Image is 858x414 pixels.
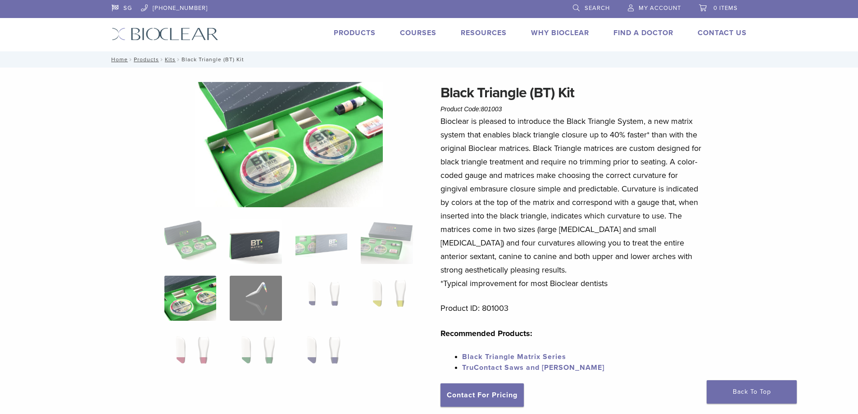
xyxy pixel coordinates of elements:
a: Home [109,56,128,63]
span: / [159,57,165,62]
strong: Recommended Products: [440,328,532,338]
a: Contact For Pricing [440,383,524,407]
img: Black Triangle (BT) Kit - Image 9 [164,332,216,378]
a: TruContact Saws and [PERSON_NAME] [462,363,604,372]
span: / [128,57,134,62]
a: Products [334,28,376,37]
img: Black Triangle (BT) Kit - Image 3 [295,219,347,264]
img: Black Triangle (BT) Kit - Image 4 [361,219,413,264]
a: Resources [461,28,507,37]
a: Why Bioclear [531,28,589,37]
a: Kits [165,56,176,63]
img: Black Triangle (BT) Kit - Image 6 [230,276,281,321]
img: Black Triangle (BT) Kit - Image 7 [295,276,347,321]
img: Intro-Black-Triangle-Kit-6-Copy-e1548792917662-324x324.jpg [164,219,216,264]
span: Product Code: [440,105,502,113]
a: Products [134,56,159,63]
img: Black Triangle (BT) Kit - Image 10 [230,332,281,378]
a: Courses [400,28,436,37]
a: Find A Doctor [613,28,673,37]
p: Bioclear is pleased to introduce the Black Triangle System, a new matrix system that enables blac... [440,114,705,290]
span: 801003 [481,105,502,113]
img: Black Triangle (BT) Kit - Image 11 [295,332,347,378]
img: Black Triangle (BT) Kit - Image 2 [230,219,281,264]
img: Black Triangle (BT) Kit - Image 5 [195,82,383,207]
img: Black Triangle (BT) Kit - Image 5 [164,276,216,321]
a: Back To Top [707,380,797,404]
span: My Account [639,5,681,12]
a: Contact Us [698,28,747,37]
span: / [176,57,182,62]
img: Bioclear [112,27,218,41]
span: 0 items [713,5,738,12]
p: Product ID: 801003 [440,301,705,315]
h1: Black Triangle (BT) Kit [440,82,705,104]
nav: Black Triangle (BT) Kit [105,51,754,68]
a: Black Triangle Matrix Series [462,352,566,361]
img: Black Triangle (BT) Kit - Image 8 [361,276,413,321]
span: Search [585,5,610,12]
